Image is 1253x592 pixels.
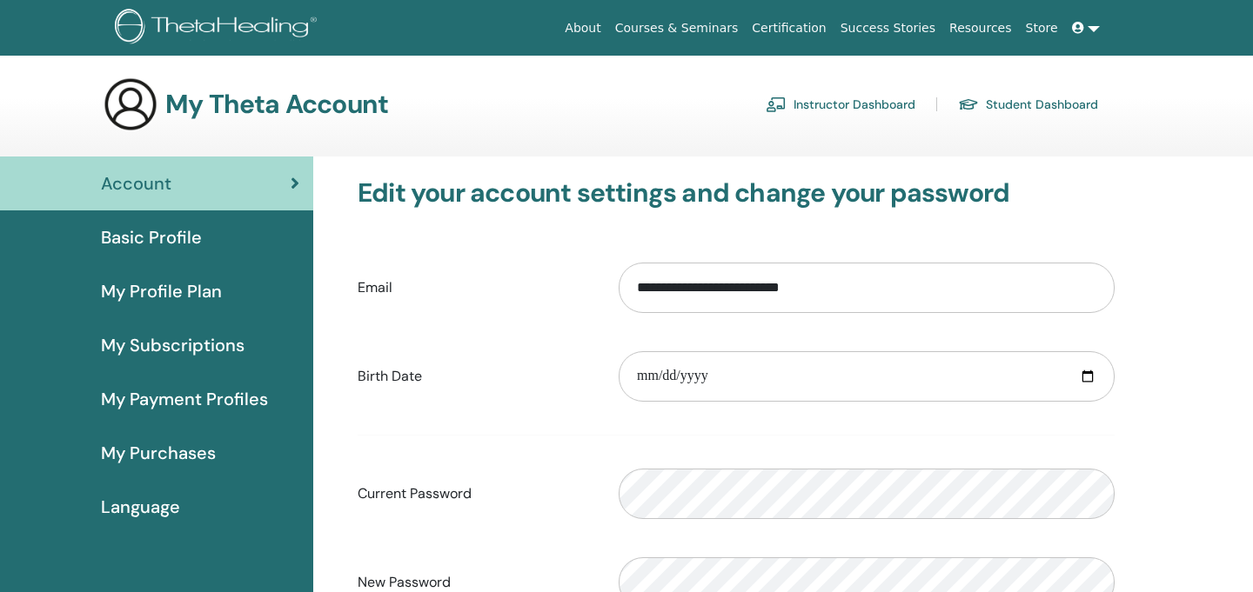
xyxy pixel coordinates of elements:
[958,90,1098,118] a: Student Dashboard
[345,477,606,510] label: Current Password
[101,224,202,250] span: Basic Profile
[101,494,180,520] span: Language
[766,90,915,118] a: Instructor Dashboard
[101,278,222,304] span: My Profile Plan
[958,97,979,112] img: graduation-cap.svg
[766,96,787,112] img: chalkboard-teacher.svg
[165,89,388,120] h3: My Theta Account
[115,9,323,48] img: logo.png
[103,76,158,132] img: generic-user-icon.jpg
[101,332,245,358] span: My Subscriptions
[345,360,606,393] label: Birth Date
[101,170,171,196] span: Account
[558,12,607,44] a: About
[608,12,746,44] a: Courses & Seminars
[101,440,216,466] span: My Purchases
[1019,12,1065,44] a: Store
[745,12,833,44] a: Certification
[942,12,1019,44] a: Resources
[345,271,606,304] label: Email
[101,386,268,412] span: My Payment Profiles
[358,177,1115,209] h3: Edit your account settings and change your password
[834,12,942,44] a: Success Stories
